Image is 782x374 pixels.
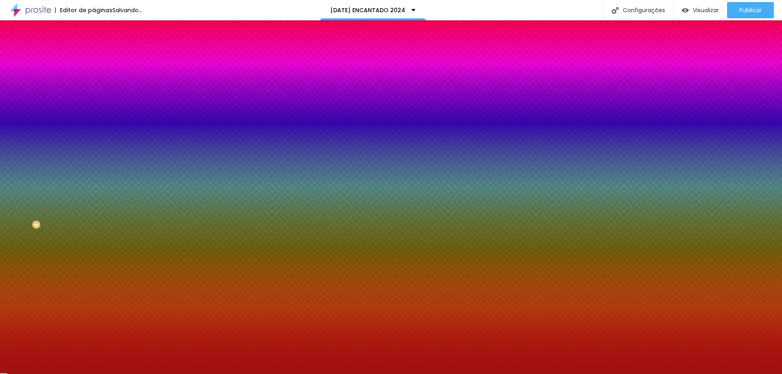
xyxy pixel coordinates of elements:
[330,6,405,14] font: [DATE] ENCANTADO 2024
[623,6,665,14] font: Configurações
[727,2,774,18] button: Publicar
[674,2,727,18] button: Visualizar
[693,6,719,14] font: Visualizar
[612,7,619,14] img: Ícone
[739,6,762,14] font: Publicar
[682,7,689,14] img: view-1.svg
[112,7,142,13] div: Salvando...
[60,6,112,14] font: Editor de páginas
